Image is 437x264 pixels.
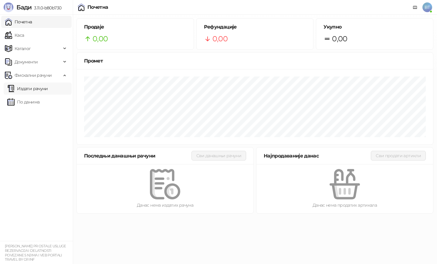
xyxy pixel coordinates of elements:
div: Најпродаваније данас [264,152,371,160]
a: По данима [7,96,39,108]
div: Почетна [87,5,108,10]
button: Сви продати артикли [371,151,426,161]
div: Последњи данашњи рачуни [84,152,191,160]
div: Промет [84,57,426,65]
h5: Рефундације [204,23,306,31]
small: [PERSON_NAME] PR OSTALE USLUGE REZERVACIJA I DELATNOSTI POVEZANE S NJIMA I VEB PORTALI TRAVEL BY ... [5,244,66,262]
span: 0,00 [212,33,228,45]
a: Каса [5,29,24,41]
span: Каталог [15,42,31,55]
span: 0,00 [93,33,108,45]
h5: Укупно [324,23,426,31]
a: Документација [410,2,420,12]
div: Данас нема издатих рачуна [86,202,244,208]
img: Logo [4,2,13,12]
span: 3.11.0-b80b730 [32,5,61,11]
span: 0,00 [332,33,347,45]
a: Почетна [5,16,32,28]
div: Данас нема продатих артикала [266,202,423,208]
span: BT [422,2,432,12]
span: Документи [15,56,38,68]
h5: Продаје [84,23,186,31]
span: Бади [16,4,32,11]
a: Издати рачуни [7,83,48,95]
button: Сви данашњи рачуни [191,151,246,161]
span: Фискални рачуни [15,69,52,81]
